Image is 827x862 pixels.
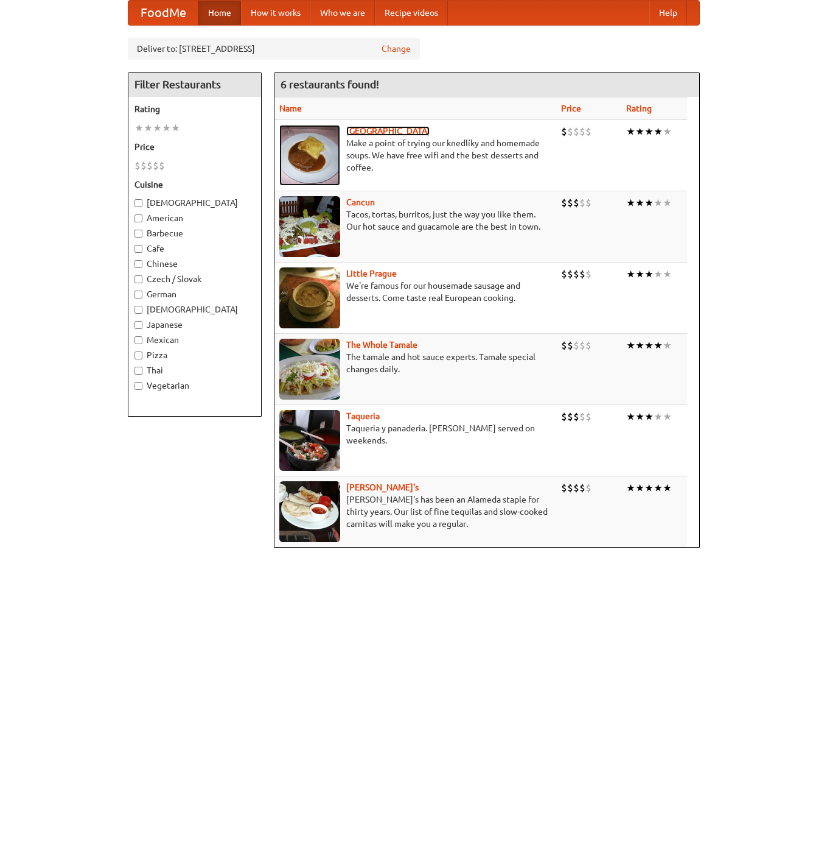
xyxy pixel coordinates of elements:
[134,336,142,344] input: Mexican
[567,410,573,423] li: $
[128,72,261,97] h4: Filter Restaurants
[635,267,644,281] li: ★
[241,1,310,25] a: How it works
[579,125,585,138] li: $
[585,410,591,423] li: $
[635,339,644,352] li: ★
[134,159,141,172] li: $
[644,410,654,423] li: ★
[198,1,241,25] a: Home
[134,260,142,268] input: Chinese
[279,208,552,233] p: Tacos, tortas, burritos, just the way you like them. Our hot sauce and guacamole are the best in ...
[346,482,419,492] a: [PERSON_NAME]'s
[279,422,552,447] p: Taqueria y panaderia. [PERSON_NAME] served on weekends.
[654,267,663,281] li: ★
[171,121,180,135] li: ★
[134,349,255,361] label: Pizza
[134,227,255,239] label: Barbecue
[644,196,654,210] li: ★
[134,303,255,316] label: [DEMOGRAPHIC_DATA]
[134,258,255,270] label: Chinese
[134,178,255,191] h5: Cuisine
[663,339,672,352] li: ★
[346,197,375,207] a: Cancun
[626,339,635,352] li: ★
[573,267,579,281] li: $
[561,410,567,423] li: $
[567,339,573,352] li: $
[134,230,142,238] input: Barbecue
[134,273,255,285] label: Czech / Slovak
[585,125,591,138] li: $
[567,125,573,138] li: $
[579,196,585,210] li: $
[134,352,142,359] input: Pizza
[128,38,420,60] div: Deliver to: [STREET_ADDRESS]
[654,410,663,423] li: ★
[573,481,579,495] li: $
[134,291,142,299] input: German
[134,334,255,346] label: Mexican
[644,267,654,281] li: ★
[134,197,255,209] label: [DEMOGRAPHIC_DATA]
[346,126,430,136] a: [GEOGRAPHIC_DATA]
[279,104,302,113] a: Name
[134,306,142,314] input: [DEMOGRAPHIC_DATA]
[134,214,142,222] input: American
[310,1,375,25] a: Who we are
[626,125,635,138] li: ★
[626,267,635,281] li: ★
[134,380,255,392] label: Vegetarian
[134,321,142,329] input: Japanese
[153,121,162,135] li: ★
[654,481,663,495] li: ★
[585,481,591,495] li: $
[382,43,411,55] a: Change
[134,275,142,283] input: Czech / Slovak
[346,411,380,421] a: Taqueria
[644,481,654,495] li: ★
[663,125,672,138] li: ★
[279,125,340,186] img: czechpoint.jpg
[635,196,644,210] li: ★
[134,199,142,207] input: [DEMOGRAPHIC_DATA]
[346,269,397,278] a: Little Prague
[134,245,142,253] input: Cafe
[626,481,635,495] li: ★
[579,481,585,495] li: $
[279,351,552,375] p: The tamale and hot sauce experts. Tamale special changes daily.
[561,481,567,495] li: $
[579,267,585,281] li: $
[579,339,585,352] li: $
[663,267,672,281] li: ★
[279,493,552,530] p: [PERSON_NAME]'s has been an Alameda staple for thirty years. Our list of fine tequilas and slow-c...
[585,196,591,210] li: $
[644,125,654,138] li: ★
[153,159,159,172] li: $
[279,196,340,257] img: cancun.jpg
[134,367,142,375] input: Thai
[346,340,417,350] a: The Whole Tamale
[159,159,165,172] li: $
[635,125,644,138] li: ★
[654,196,663,210] li: ★
[561,125,567,138] li: $
[134,288,255,300] label: German
[573,196,579,210] li: $
[626,196,635,210] li: ★
[279,339,340,400] img: wholetamale.jpg
[579,410,585,423] li: $
[654,125,663,138] li: ★
[573,125,579,138] li: $
[134,103,255,115] h5: Rating
[573,339,579,352] li: $
[567,196,573,210] li: $
[279,410,340,471] img: taqueria.jpg
[134,382,142,390] input: Vegetarian
[281,79,379,90] ng-pluralize: 6 restaurants found!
